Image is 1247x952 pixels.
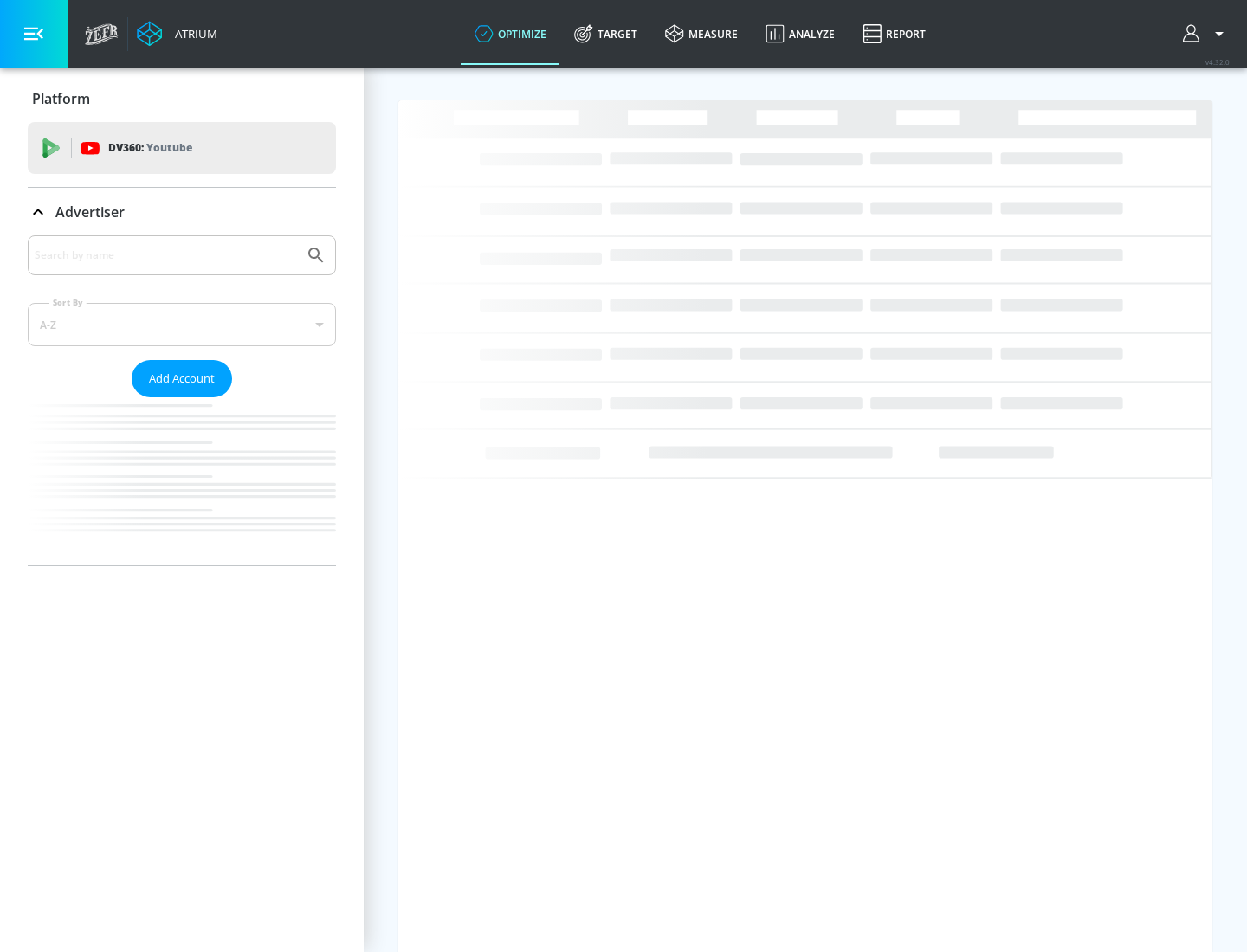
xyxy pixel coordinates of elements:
[849,3,940,65] a: Report
[146,138,192,157] p: Youtube
[108,138,192,158] p: DV360:
[1205,57,1230,67] span: v 4.32.0
[49,297,87,308] label: Sort By
[32,89,90,108] p: Platform
[28,397,336,565] nav: list of Advertiser
[35,244,297,267] input: Search by name
[28,74,336,123] div: Platform
[168,26,217,42] div: Atrium
[28,188,336,236] div: Advertiser
[149,369,215,389] span: Add Account
[28,122,336,174] div: DV360: Youtube
[752,3,849,65] a: Analyze
[28,235,336,565] div: Advertiser
[651,3,752,65] a: measure
[28,303,336,346] div: A-Z
[560,3,651,65] a: Target
[55,203,125,222] p: Advertiser
[461,3,560,65] a: optimize
[137,21,217,47] a: Atrium
[132,360,232,397] button: Add Account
